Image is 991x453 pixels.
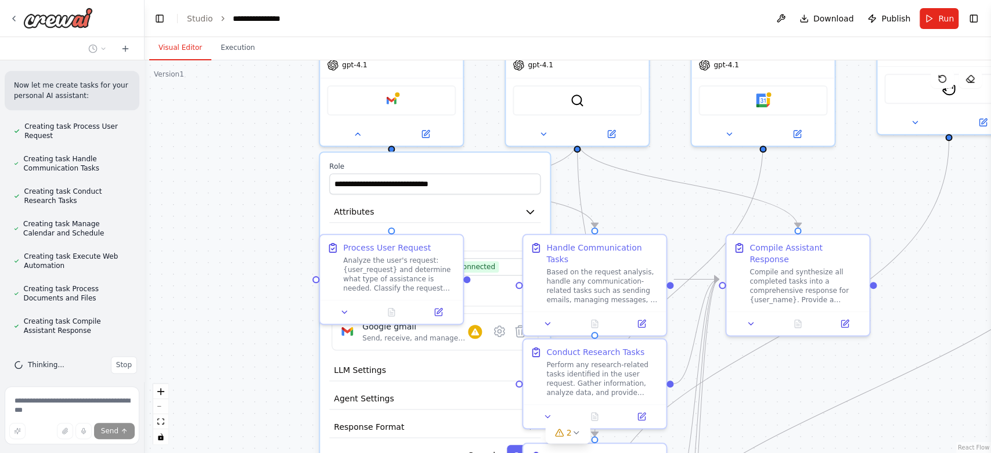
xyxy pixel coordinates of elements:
button: zoom in [153,384,168,399]
g: Edge from 886772e1-a941-42e6-8d95-4368ef921cee to 29d5797b-2b07-4506-a431-19d31fe03beb [589,140,769,436]
div: gpt-4.1Google calendar [690,2,835,147]
button: Visual Editor [149,36,211,60]
div: gpt-4.1Google gmailRoleAttributesModelOpenAI - gpt-4.1 (LLM 1)ConnectedToolsGoogle gmailGoogle gm... [319,2,464,147]
div: Conduct Research TasksPerform any research-related tasks identified in the user request. Gather i... [522,338,667,429]
div: Based on the request analysis, handle any communication-related tasks such as sending emails, man... [546,267,659,305]
button: Attributes [329,201,540,223]
img: Google gmail [339,323,355,339]
div: gpt-4.1SerperDevTool [504,2,650,147]
div: React Flow controls [153,384,168,444]
button: Stop [111,356,137,374]
img: Google calendar [756,93,770,107]
span: Creating task Execute Web Automation [24,252,130,270]
span: 2 [567,427,572,438]
p: Now let me create tasks for your personal AI assistant: [14,80,130,101]
div: Analyze the user's request: {user_request} and determine what type of assistance is needed. Class... [343,256,456,293]
button: Agent Settings [329,388,540,409]
span: Send [101,426,118,436]
g: Edge from 5fd89313-a1bb-4717-bc2d-9a46f6fc8cae to 34126101-3905-4a67-bc06-0bb87363cf04 [673,273,719,389]
span: gpt-4.1 [528,60,553,70]
button: Open in side panel [764,127,830,141]
button: zoom out [153,399,168,414]
span: Creating task Manage Calendar and Schedule [23,219,130,238]
button: toggle interactivity [153,429,168,444]
button: LLM Settings [329,360,540,381]
button: No output available [570,317,619,331]
img: Google gmail [384,93,398,107]
div: Send, receive, and manage Gmail messages and email settings. [362,334,468,343]
img: Logo [23,8,93,28]
div: Version 1 [154,70,184,79]
span: gpt-4.1 [713,60,738,70]
a: Studio [187,14,213,23]
div: Process User Request [343,242,431,253]
div: Process User RequestAnalyze the user's request: {user_request} and determine what type of assista... [319,234,464,325]
button: Start a new chat [116,42,135,56]
img: StagehandTool [942,82,956,96]
button: Improve this prompt [9,423,26,439]
button: Execution [211,36,264,60]
button: Hide left sidebar [152,10,168,27]
div: Perform any research-related tasks identified in the user request. Gather information, analyze da... [546,360,659,397]
button: Open in side panel [825,317,865,331]
span: gpt-4.1 [342,60,367,70]
button: Response Format [329,416,540,438]
span: Publish [881,13,910,24]
span: Run [938,13,954,24]
span: Stop [116,360,132,369]
button: Run [920,8,958,29]
button: Open in side panel [419,305,459,319]
g: Edge from 2820be63-3d31-417b-b567-c92cd1fd148a to 34126101-3905-4a67-bc06-0bb87363cf04 [571,140,803,227]
button: 2 [546,422,590,444]
label: Role [329,162,540,171]
div: Handle Communication Tasks [546,242,659,265]
span: Creating task Conduct Research Tasks [24,187,130,205]
span: Creating task Handle Communication Tasks [23,154,130,173]
span: LLM Settings [334,364,386,376]
button: Download [795,8,859,29]
g: Edge from 551a7374-4866-4b50-bc45-b439a810a249 to 34126101-3905-4a67-bc06-0bb87363cf04 [673,273,719,285]
div: Handle Communication TasksBased on the request analysis, handle any communication-related tasks s... [522,234,667,336]
button: Open in side panel [622,409,662,423]
span: Thinking... [28,360,64,369]
span: Creating task Process User Request [24,122,130,140]
button: Open in side panel [392,127,458,141]
button: No output available [367,305,416,319]
span: Attributes [334,206,374,218]
span: Agent Settings [334,393,394,404]
button: fit view [153,414,168,429]
button: Configure tool [489,321,510,342]
button: Click to speak your automation idea [75,423,92,439]
button: No output available [773,317,823,331]
button: Open in side panel [622,317,662,331]
a: React Flow attribution [958,444,989,451]
nav: breadcrumb [187,13,290,24]
button: Delete tool [510,321,531,342]
img: SerperDevTool [570,93,584,107]
button: Publish [863,8,915,29]
div: Compile Assistant ResponseCompile and synthesize all completed tasks into a comprehensive respons... [725,234,870,336]
span: Response Format [334,421,404,433]
div: Conduct Research Tasks [546,346,644,358]
button: Show right sidebar [965,10,982,27]
g: Edge from dda6632e-1b1a-4ccf-b114-f2fa3342129b to 551a7374-4866-4b50-bc45-b439a810a249 [385,152,600,227]
button: Send [94,423,135,439]
button: Upload files [57,423,73,439]
span: Download [813,13,854,24]
span: Creating task Compile Assistant Response [24,317,130,335]
div: Compile Assistant Response [749,242,862,265]
button: No output available [570,409,619,423]
div: Compile and synthesize all completed tasks into a comprehensive response for {user_name}. Provide... [749,267,862,305]
span: Creating task Process Documents and Files [24,284,130,303]
div: Google gmail [362,321,468,332]
button: Switch to previous chat [84,42,111,56]
span: Connected [454,261,499,273]
button: Model [329,230,540,251]
button: Open in side panel [578,127,644,141]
